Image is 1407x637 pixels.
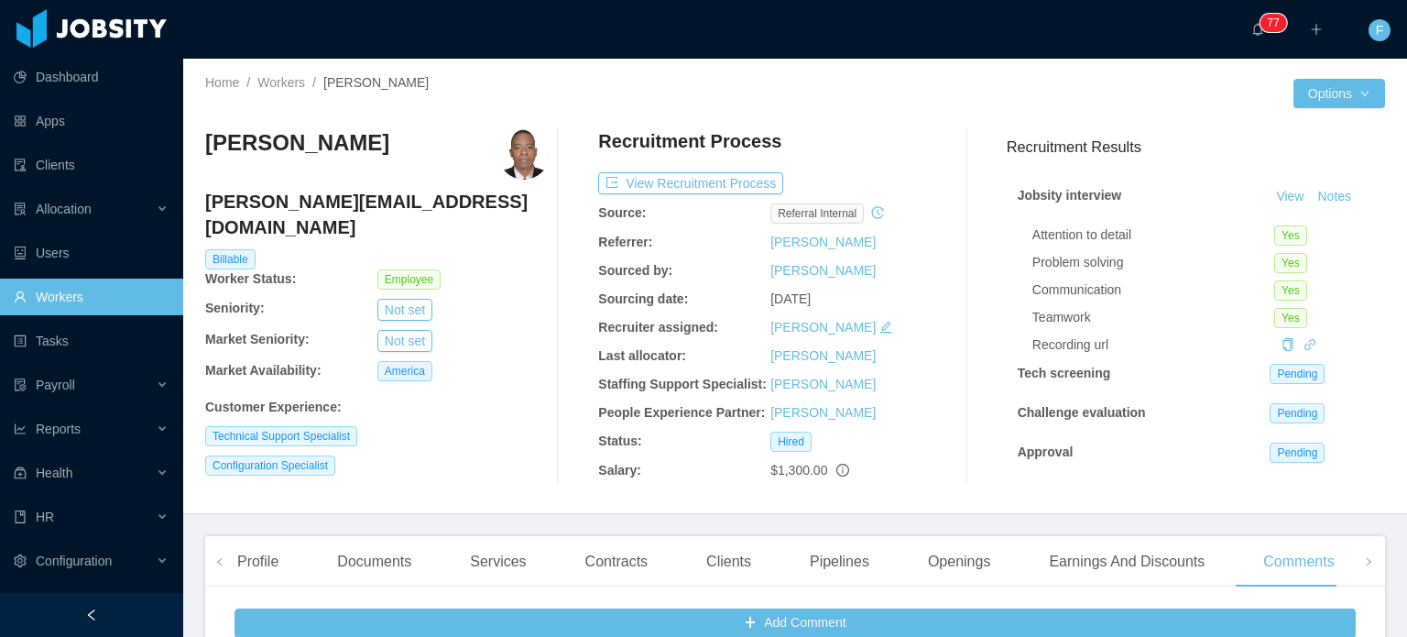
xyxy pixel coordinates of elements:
[598,263,672,278] b: Sourced by:
[770,405,876,420] a: [PERSON_NAME]
[770,203,864,224] span: Referral internal
[1260,14,1286,32] sup: 77
[795,536,884,588] div: Pipelines
[205,189,550,240] h4: [PERSON_NAME][EMAIL_ADDRESS][DOMAIN_NAME]
[1270,189,1310,203] a: View
[1249,536,1348,588] div: Comments
[205,75,239,90] a: Home
[770,291,811,306] span: [DATE]
[1251,23,1264,36] i: icon: bell
[377,330,432,352] button: Not set
[1270,443,1325,463] span: Pending
[205,363,322,378] b: Market Availability:
[770,320,876,335] a: [PERSON_NAME]
[1018,188,1122,203] strong: Jobsity interview
[598,205,646,220] b: Source:
[1282,335,1294,355] div: Copy
[36,378,75,392] span: Payroll
[312,75,316,90] span: /
[246,75,250,90] span: /
[14,511,27,523] i: icon: book
[205,249,256,269] span: Billable
[215,557,224,566] i: icon: left
[205,301,265,315] b: Seniority:
[1310,23,1323,36] i: icon: plus
[1267,14,1273,32] p: 7
[770,463,827,478] span: $1,300.00
[913,536,1005,588] div: Openings
[1274,308,1307,328] span: Yes
[36,422,81,436] span: Reports
[1273,14,1280,32] p: 7
[14,323,169,359] a: icon: profileTasks
[1303,337,1316,352] a: icon: link
[14,423,27,435] i: icon: line-chart
[879,321,892,334] i: icon: edit
[1274,280,1307,301] span: Yes
[205,426,357,446] span: Technical Support Specialist
[1310,186,1358,208] button: Notes
[598,176,783,191] a: icon: exportView Recruitment Process
[1007,136,1385,159] h3: Recruitment Results
[1270,364,1325,384] span: Pending
[571,536,662,588] div: Contracts
[1282,338,1294,351] i: icon: copy
[223,536,293,588] div: Profile
[1034,536,1219,588] div: Earnings And Discounts
[455,536,540,588] div: Services
[598,172,783,194] button: icon: exportView Recruitment Process
[770,377,876,391] a: [PERSON_NAME]
[1364,557,1373,566] i: icon: right
[598,377,767,391] b: Staffing Support Specialist:
[14,379,27,391] i: icon: file-protect
[1274,253,1307,273] span: Yes
[598,434,641,448] b: Status:
[14,467,27,479] i: icon: medicine-box
[598,348,686,363] b: Last allocator:
[1270,403,1325,423] span: Pending
[598,320,718,335] b: Recruiter assigned:
[205,271,296,286] b: Worker Status:
[14,147,169,183] a: icon: auditClients
[377,361,432,381] span: America
[770,235,876,249] a: [PERSON_NAME]
[377,269,441,290] span: Employee
[205,128,389,158] h3: [PERSON_NAME]
[1376,19,1384,41] span: F
[36,510,54,524] span: HR
[36,554,112,568] span: Configuration
[770,432,812,452] span: Hired
[257,75,305,90] a: Workers
[871,206,884,219] i: icon: history
[598,291,688,306] b: Sourcing date:
[836,464,849,477] span: info-circle
[14,103,169,139] a: icon: appstoreApps
[1018,405,1146,420] strong: Challenge evaluation
[1032,280,1274,300] div: Communication
[14,59,169,95] a: icon: pie-chartDashboard
[36,202,92,216] span: Allocation
[1032,253,1274,272] div: Problem solving
[205,456,335,476] span: Configuration Specialist
[1018,445,1074,459] strong: Approval
[323,75,429,90] span: [PERSON_NAME]
[36,466,72,480] span: Health
[1274,225,1307,246] span: Yes
[205,332,310,346] b: Market Seniority:
[598,235,652,249] b: Referrer:
[377,299,432,321] button: Not set
[205,400,342,414] b: Customer Experience :
[1032,225,1274,245] div: Attention to detail
[770,263,876,278] a: [PERSON_NAME]
[598,405,765,420] b: People Experience Partner:
[1032,335,1274,355] div: Recording url
[498,128,550,180] img: 0fc0f71a-2d63-4976-9cf1-f7ab69810e4f_68226d9b96d18-400w.png
[14,203,27,215] i: icon: solution
[598,463,641,478] b: Salary:
[14,555,27,567] i: icon: setting
[598,128,781,154] h4: Recruitment Process
[14,279,169,315] a: icon: userWorkers
[692,536,766,588] div: Clients
[1018,366,1111,380] strong: Tech screening
[14,235,169,271] a: icon: robotUsers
